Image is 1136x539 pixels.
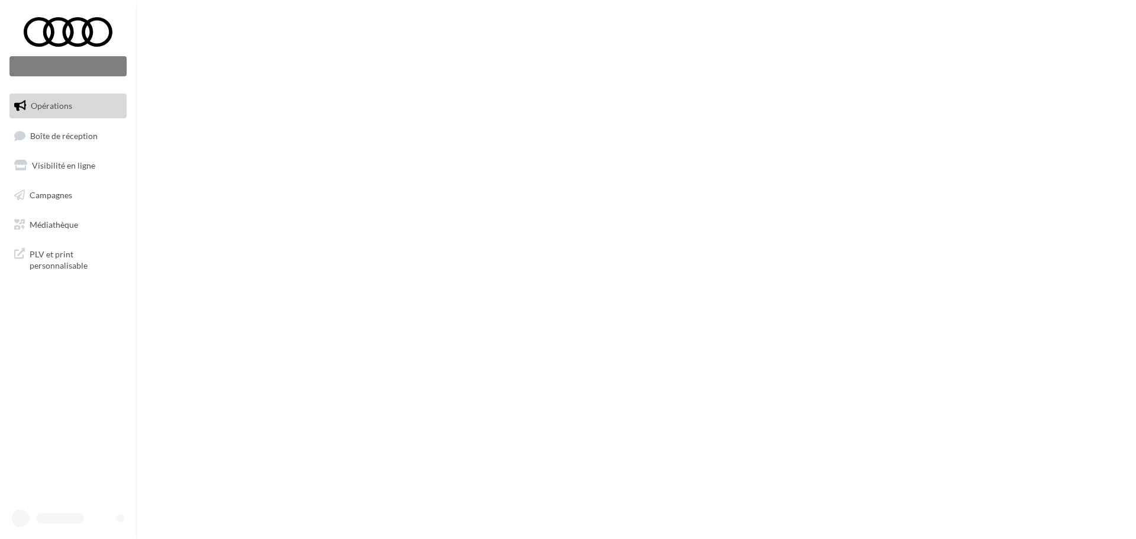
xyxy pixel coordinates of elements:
a: PLV et print personnalisable [7,241,129,276]
a: Boîte de réception [7,123,129,149]
a: Opérations [7,93,129,118]
span: Opérations [31,101,72,111]
span: PLV et print personnalisable [30,246,122,272]
span: Visibilité en ligne [32,160,95,170]
a: Campagnes [7,183,129,208]
a: Visibilité en ligne [7,153,129,178]
span: Médiathèque [30,219,78,229]
span: Boîte de réception [30,130,98,140]
span: Campagnes [30,190,72,200]
a: Médiathèque [7,212,129,237]
div: Nouvelle campagne [9,56,127,76]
